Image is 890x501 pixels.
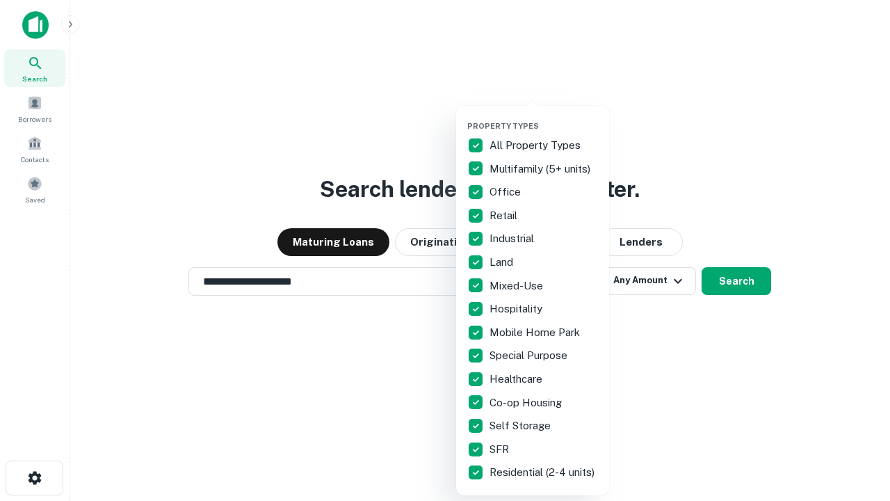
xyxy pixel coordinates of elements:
p: Land [489,254,516,271]
p: Mixed-Use [489,278,546,294]
p: Retail [489,207,520,224]
p: All Property Types [489,137,583,154]
p: Healthcare [489,371,545,388]
iframe: Chat Widget [820,390,890,456]
p: SFR [489,441,512,458]
p: Office [489,184,524,200]
p: Hospitality [489,301,545,317]
p: Special Purpose [489,347,570,364]
p: Residential (2-4 units) [489,464,597,481]
span: Property Types [467,122,539,130]
p: Multifamily (5+ units) [489,161,593,177]
p: Mobile Home Park [489,324,583,341]
p: Industrial [489,230,537,247]
p: Self Storage [489,417,553,434]
p: Co-op Housing [489,395,565,411]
